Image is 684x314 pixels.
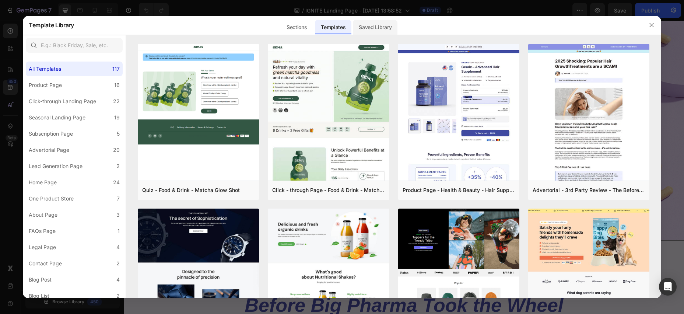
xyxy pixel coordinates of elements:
[29,162,83,171] div: Lead Generation Page
[29,15,74,35] h2: Template Library
[26,38,123,53] input: E.g.: Black Friday, Sale, etc.
[315,20,351,35] div: Templates
[29,129,73,138] div: Subscription Page
[113,146,120,154] div: 20
[116,259,120,268] div: 2
[121,274,439,295] i: Before Big Pharma Took the Wheel
[112,64,120,73] div: 117
[92,244,468,268] span: The Wellness Secrets Women Knew...
[88,166,177,172] span: Start My Transformation [DATE]
[65,31,236,96] span: Hormones behaving. Energy raging. Desire blazing.
[117,194,120,203] div: 7
[29,275,52,284] div: Blog Post
[114,113,120,122] div: 19
[113,97,120,106] div: 22
[29,194,74,203] div: One Product Store
[353,20,397,35] div: Saved Library
[116,210,120,219] div: 3
[29,97,96,106] div: Click-through Landing Page
[116,162,120,171] div: 2
[355,101,394,107] div: Drop element here
[117,129,120,138] div: 5
[403,186,515,195] div: Product Page - Health & Beauty - Hair Supplement
[74,183,158,188] span: 30-day money-back guarantee included
[29,292,49,300] div: Blog List
[116,292,120,300] div: 2
[29,227,56,235] div: FAQs Page
[65,99,242,152] p: IGNITE delivers a powerhouse blend of nutrients, herbs, and organ support designed to help you fe...
[114,81,120,90] div: 16
[659,278,677,296] div: Open Intercom Messenger
[117,227,120,235] div: 1
[64,161,201,178] button: <p><span style="color:#FEFFFC;">Start My Transformation Today</span></p>
[116,243,120,252] div: 4
[101,19,174,25] span: Rated ___ Based on ___ Reviews
[29,146,69,154] div: Advertorial Page
[142,186,240,195] div: Quiz - Food & Drink - Matcha Glow Shot
[29,243,56,252] div: Legal Page
[116,275,120,284] div: 4
[65,100,232,115] strong: Your hormones, mood, and energy aren’t random — they’re calling out for support.
[533,186,645,195] div: Advertorial - 3rd Party Review - The Before Image - Hair Supplement
[272,186,385,195] div: Click - through Page - Food & Drink - Matcha Glow Shot
[29,178,57,187] div: Home Page
[29,113,85,122] div: Seasonal Landing Page
[138,44,259,145] img: quiz-1.png
[29,210,57,219] div: About Page
[113,178,120,187] div: 24
[29,64,61,73] div: All Templates
[281,20,313,35] div: Sections
[29,259,62,268] div: Contact Page
[29,81,62,90] div: Product Page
